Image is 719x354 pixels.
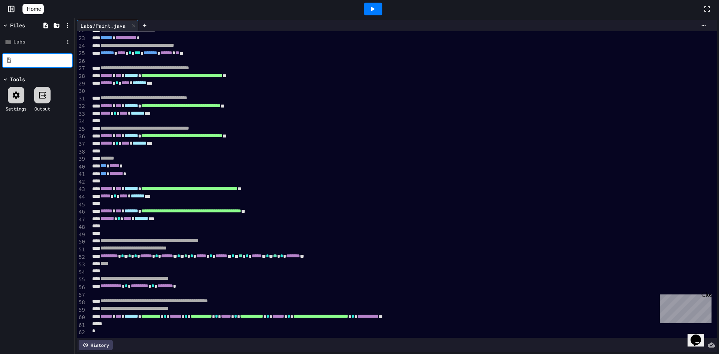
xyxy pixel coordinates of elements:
[77,140,86,148] div: 37
[77,103,86,110] div: 32
[657,291,712,323] iframe: chat widget
[3,3,52,48] div: Chat with us now!Close
[77,73,86,80] div: 28
[77,178,86,186] div: 42
[77,261,86,269] div: 53
[77,148,86,156] div: 38
[77,95,86,103] div: 31
[77,88,86,95] div: 30
[77,254,86,261] div: 52
[34,105,50,112] div: Output
[77,35,86,42] div: 23
[77,231,86,239] div: 49
[77,322,86,329] div: 61
[13,38,64,46] div: Labs
[77,201,86,209] div: 45
[77,163,86,171] div: 40
[77,50,86,57] div: 25
[77,58,86,65] div: 26
[77,42,86,50] div: 24
[77,314,86,321] div: 60
[688,324,712,347] iframe: chat widget
[22,4,44,14] a: Home
[77,133,86,140] div: 36
[6,105,27,112] div: Settings
[77,118,86,125] div: 34
[77,155,86,163] div: 39
[77,246,86,254] div: 51
[77,80,86,88] div: 29
[77,186,86,193] div: 43
[77,216,86,224] div: 47
[77,306,86,314] div: 59
[77,291,86,299] div: 57
[77,269,86,276] div: 54
[77,111,86,118] div: 33
[77,171,86,178] div: 41
[79,340,113,350] div: History
[77,208,86,216] div: 46
[77,238,86,246] div: 50
[77,299,86,306] div: 58
[77,27,86,34] div: 22
[77,20,139,31] div: Labs/Paint.java
[77,193,86,201] div: 44
[77,329,86,336] div: 62
[77,125,86,133] div: 35
[10,21,25,29] div: Files
[10,75,25,83] div: Tools
[77,65,86,72] div: 27
[77,224,86,231] div: 48
[77,22,129,30] div: Labs/Paint.java
[27,5,41,13] span: Home
[77,284,86,291] div: 56
[77,276,86,284] div: 55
